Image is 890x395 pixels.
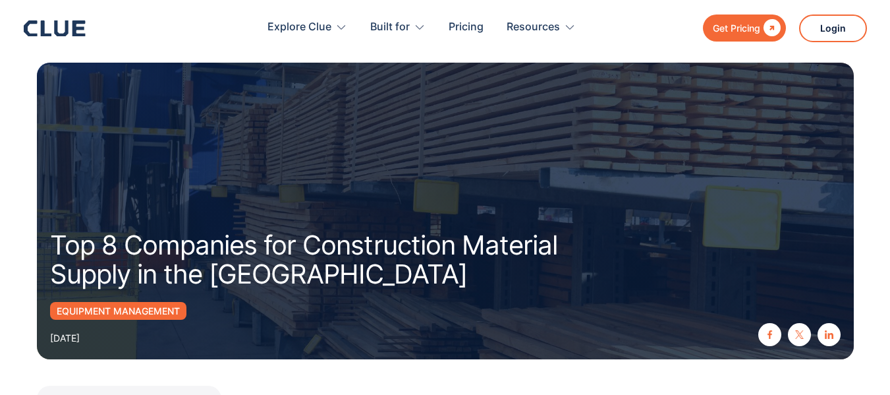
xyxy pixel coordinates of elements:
[370,7,410,48] div: Built for
[799,15,867,42] a: Login
[825,330,833,339] img: linkedin icon
[449,7,484,48] a: Pricing
[713,20,760,36] div: Get Pricing
[507,7,576,48] div: Resources
[267,7,347,48] div: Explore Clue
[795,330,804,339] img: twitter X icon
[760,20,781,36] div: 
[765,330,774,339] img: facebook icon
[370,7,426,48] div: Built for
[267,7,331,48] div: Explore Clue
[507,7,560,48] div: Resources
[50,231,603,289] h1: Top 8 Companies for Construction Material Supply in the [GEOGRAPHIC_DATA]
[703,15,786,42] a: Get Pricing
[50,302,186,320] a: Equipment Management
[50,330,80,346] div: [DATE]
